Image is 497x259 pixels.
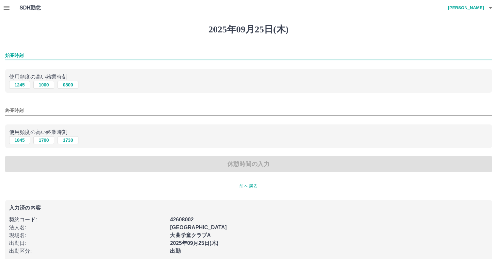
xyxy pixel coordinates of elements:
[9,81,30,89] button: 1245
[33,136,54,144] button: 1700
[58,136,78,144] button: 1730
[5,24,492,35] h1: 2025年09月25日(木)
[58,81,78,89] button: 0800
[9,231,166,239] p: 現場名 :
[9,247,166,255] p: 出勤区分 :
[9,224,166,231] p: 法人名 :
[33,81,54,89] button: 1000
[170,232,211,238] b: 大曲学童クラブA
[170,240,218,246] b: 2025年09月25日(木)
[9,216,166,224] p: 契約コード :
[9,128,488,136] p: 使用頻度の高い終業時刻
[170,217,193,222] b: 42608002
[9,136,30,144] button: 1845
[170,248,180,254] b: 出勤
[9,239,166,247] p: 出勤日 :
[9,73,488,81] p: 使用頻度の高い始業時刻
[5,183,492,190] p: 前へ戻る
[9,205,488,211] p: 入力済の内容
[170,225,227,230] b: [GEOGRAPHIC_DATA]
